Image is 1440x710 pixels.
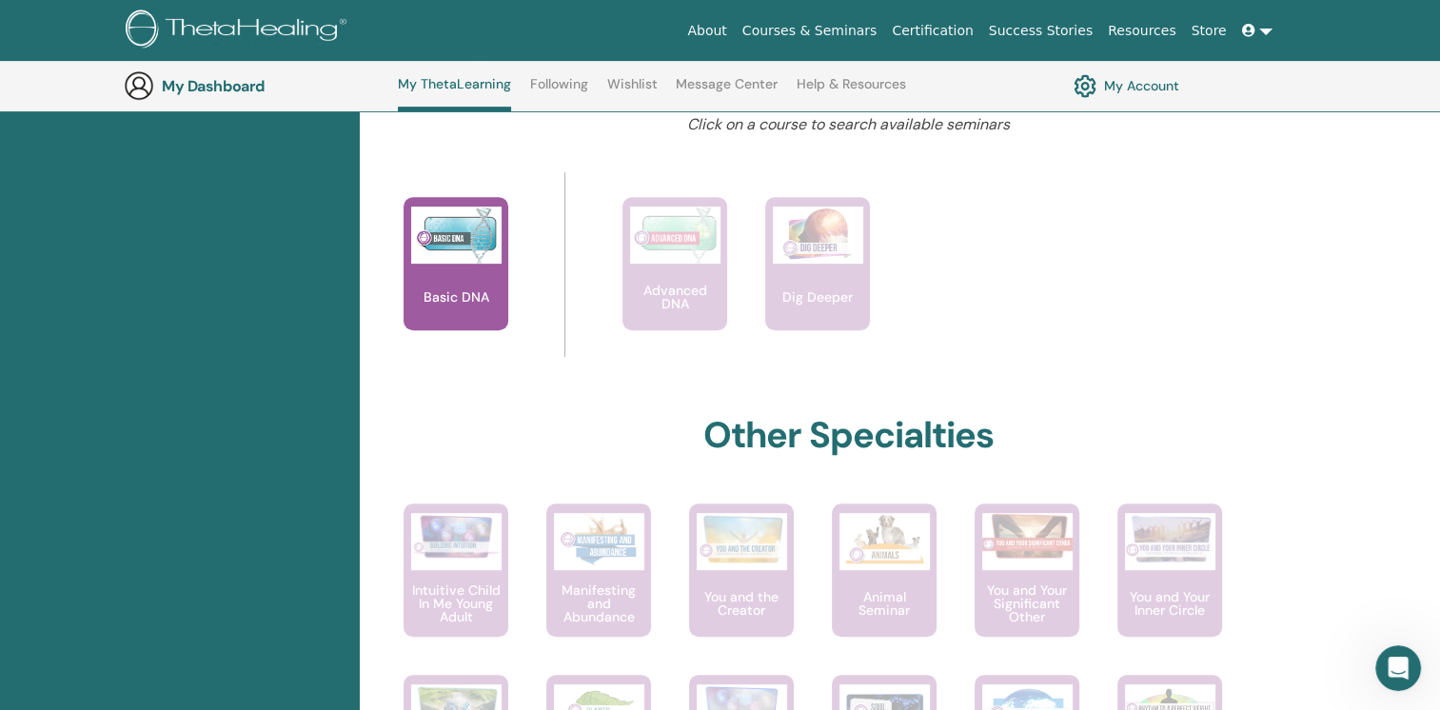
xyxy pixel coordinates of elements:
[1117,590,1222,617] p: You and Your Inner Circle
[703,414,994,458] h2: Other Specialties
[832,503,937,675] a: Animal Seminar Animal Seminar
[162,77,352,95] h3: My Dashboard
[1074,69,1179,102] a: My Account
[607,76,658,107] a: Wishlist
[126,10,353,52] img: logo.png
[773,207,863,264] img: Dig Deeper
[975,583,1079,623] p: You and Your Significant Other
[630,207,720,264] img: Advanced DNA
[554,513,644,570] img: Manifesting and Abundance
[975,503,1079,675] a: You and Your Significant Other You and Your Significant Other
[404,583,508,623] p: Intuitive Child In Me Young Adult
[530,76,588,107] a: Following
[982,513,1073,560] img: You and Your Significant Other
[765,197,870,368] a: Dig Deeper Dig Deeper
[884,13,980,49] a: Certification
[622,284,727,310] p: Advanced DNA
[1074,69,1096,102] img: cog.svg
[775,290,860,304] p: Dig Deeper
[404,503,508,675] a: Intuitive Child In Me Young Adult Intuitive Child In Me Young Adult
[1375,645,1421,691] iframe: Intercom live chat
[472,113,1225,136] p: Click on a course to search available seminars
[832,590,937,617] p: Animal Seminar
[546,503,651,675] a: Manifesting and Abundance Manifesting and Abundance
[124,70,154,101] img: generic-user-icon.jpg
[1100,13,1184,49] a: Resources
[680,13,734,49] a: About
[1117,503,1222,675] a: You and Your Inner Circle You and Your Inner Circle
[839,513,930,570] img: Animal Seminar
[676,76,778,107] a: Message Center
[411,513,502,560] img: Intuitive Child In Me Young Adult
[689,590,794,617] p: You and the Creator
[398,76,511,111] a: My ThetaLearning
[697,513,787,565] img: You and the Creator
[1125,513,1215,564] img: You and Your Inner Circle
[797,76,906,107] a: Help & Resources
[1184,13,1234,49] a: Store
[404,197,508,368] a: Basic DNA Basic DNA
[411,207,502,264] img: Basic DNA
[981,13,1100,49] a: Success Stories
[622,197,727,368] a: Advanced DNA Advanced DNA
[416,290,497,304] p: Basic DNA
[735,13,885,49] a: Courses & Seminars
[689,503,794,675] a: You and the Creator You and the Creator
[546,583,651,623] p: Manifesting and Abundance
